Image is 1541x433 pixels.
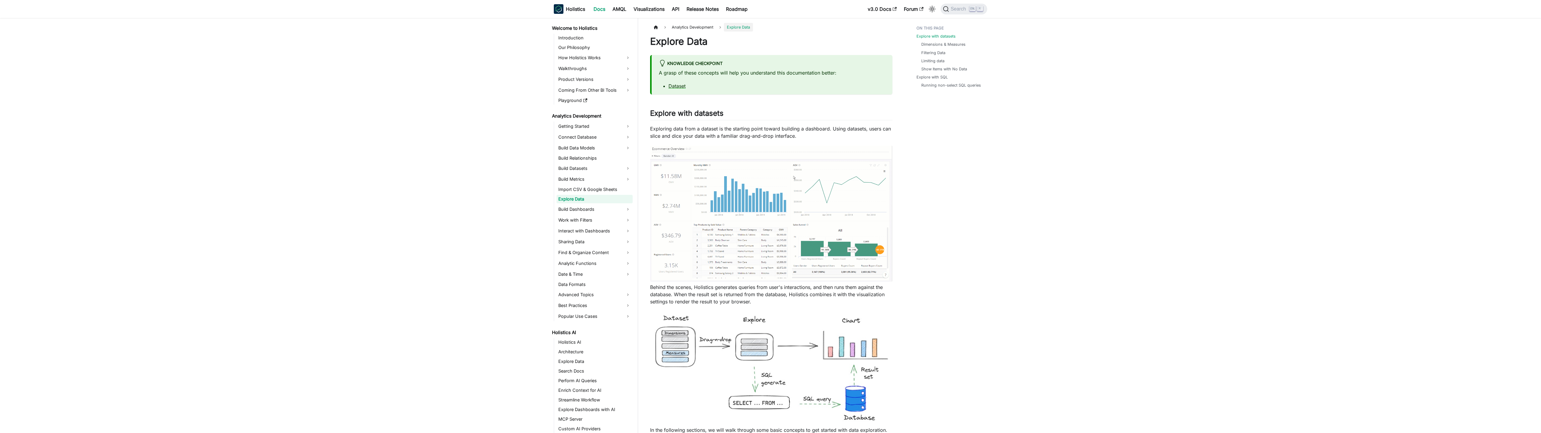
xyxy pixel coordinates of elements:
a: Architecture [557,348,633,356]
h2: Explore with datasets [650,109,892,120]
a: Release Notes [683,4,722,14]
button: Switch between dark and light mode (currently light mode) [927,4,937,14]
a: MCP Server [557,415,633,423]
nav: Breadcrumbs [650,23,892,32]
a: Enrich Context for AI [557,386,633,395]
a: Work with Filters [557,215,633,225]
a: Dimensions & Measures [921,41,966,47]
a: Analytic Functions [557,259,633,268]
h1: Explore Data [650,35,892,48]
a: Getting Started [557,121,633,131]
a: Roadmap [722,4,751,14]
a: Popular Use Cases [557,312,633,321]
a: Build Relationships [557,154,633,162]
a: Perform AI Queries [557,376,633,385]
a: Build Datasets [557,164,633,173]
a: Dataset [668,83,686,89]
a: Show Items with No Data [921,66,967,72]
a: AMQL [609,4,630,14]
a: Holistics AI [550,328,633,337]
a: Our Philosophy [557,43,633,52]
span: Analytics Development [669,23,716,32]
a: Sharing Data [557,237,633,247]
p: Behind the scenes, Holistics generates queries from user's interactions, and then runs them again... [650,284,892,305]
kbd: K [977,6,983,11]
a: Home page [650,23,662,32]
a: Import CSV & Google Sheets [557,185,633,194]
a: Advanced Topics [557,290,633,299]
nav: Docs sidebar [548,18,638,433]
a: Explore Data [557,357,633,366]
a: Search Docs [557,367,633,375]
a: Holistics AI [557,338,633,346]
p: A grasp of these concepts will help you understand this documentation better: [659,69,885,76]
div: Knowledge Checkpoint [659,60,885,68]
img: Holistics [554,4,563,14]
a: How Holistics Works [557,53,633,63]
a: Explore Data [557,195,633,203]
a: Custom AI Providers [557,425,633,433]
a: Walkthroughs [557,64,633,73]
a: Connect Database [557,132,633,142]
a: Forum [900,4,927,14]
a: Limiting data [921,58,944,64]
a: Best Practices [557,301,633,310]
a: Running non-select SQL queries [921,82,981,88]
a: Build Data Models [557,143,633,153]
a: API [668,4,683,14]
a: Docs [590,4,609,14]
a: Build Metrics [557,174,633,184]
a: Introduction [557,34,633,42]
span: Explore Data [724,23,753,32]
a: Streamline Workflow [557,396,633,404]
a: Data Formats [557,280,633,289]
p: Exploring data from a dataset is the starting point toward building a dashboard. Using datasets, ... [650,125,892,140]
span: Search [949,6,970,12]
a: Filtering Data [921,50,945,56]
a: Visualizations [630,4,668,14]
a: Interact with Dashboards [557,226,633,236]
a: Date & Time [557,269,633,279]
a: Build Dashboards [557,204,633,214]
a: Coming From Other BI Tools [557,85,633,95]
a: Find & Organize Content [557,248,633,257]
a: Welcome to Holistics [550,24,633,32]
a: Explore with SQL [916,74,948,80]
a: Explore Dashboards with AI [557,405,633,414]
a: Explore with datasets [916,33,956,39]
a: Analytics Development [550,112,633,120]
a: Playground [557,96,633,105]
a: v3.0 Docs [864,4,900,14]
a: HolisticsHolistics [554,4,585,14]
button: Search (Ctrl+K) [941,4,987,14]
b: Holistics [566,5,585,13]
a: Product Versions [557,75,633,84]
